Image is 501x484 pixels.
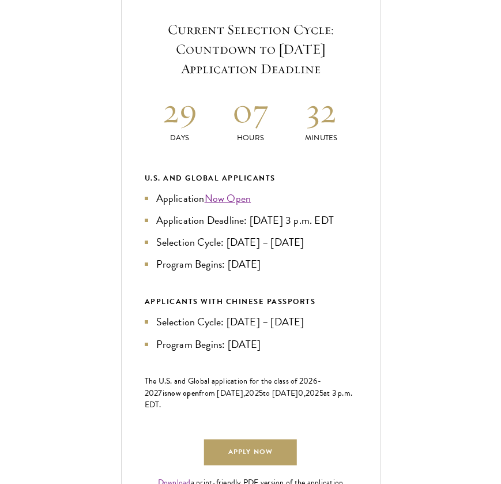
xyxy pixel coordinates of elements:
span: The U.S. and Global application for the class of 202 [145,375,313,387]
li: Program Begins: [DATE] [145,336,357,352]
span: 6 [313,375,318,387]
span: is [163,387,168,399]
span: 0 [298,387,303,399]
h2: 07 [215,89,286,132]
span: 7 [158,387,162,399]
li: Application Deadline: [DATE] 3 p.m. EDT [145,212,357,228]
li: Selection Cycle: [DATE] – [DATE] [145,314,357,330]
h2: 29 [145,89,216,132]
span: 5 [259,387,263,399]
p: Minutes [286,132,357,144]
div: APPLICANTS WITH CHINESE PASSPORTS [145,295,357,308]
p: Days [145,132,216,144]
a: Now Open [205,190,251,206]
h5: Current Selection Cycle: Countdown to [DATE] Application Deadline [145,20,357,78]
span: -202 [145,375,322,399]
div: U.S. and Global Applicants [145,172,357,185]
span: 5 [319,387,323,399]
span: 202 [245,387,259,399]
span: to [DATE] [263,387,298,399]
p: Hours [215,132,286,144]
span: now open [167,387,199,399]
span: 202 [306,387,319,399]
span: at 3 p.m. EDT. [145,387,353,411]
li: Application [145,190,357,207]
h2: 32 [286,89,357,132]
li: Program Begins: [DATE] [145,256,357,272]
a: Apply Now [204,440,296,466]
span: , [304,387,306,399]
li: Selection Cycle: [DATE] – [DATE] [145,234,357,250]
span: from [DATE], [199,387,245,399]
